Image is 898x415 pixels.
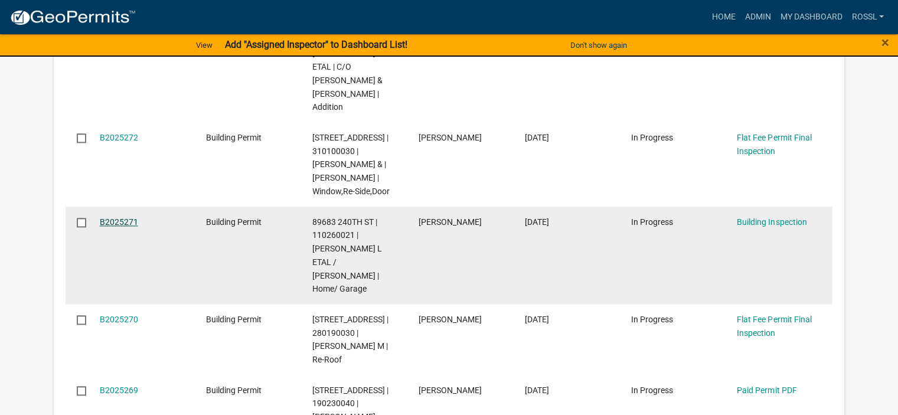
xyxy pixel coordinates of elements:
[312,315,388,364] span: 409 WILLOW ST | 280190030 | MALEPSY,JILLIAN M | Re-Roof
[524,133,548,142] span: 08/12/2025
[631,315,672,324] span: In Progress
[100,217,138,227] a: B2025271
[631,385,672,395] span: In Progress
[737,133,811,156] a: Flat Fee Permit Final Inspection
[524,217,548,227] span: 08/11/2025
[847,6,889,28] a: RossL
[740,6,775,28] a: Admin
[100,385,138,395] a: B2025269
[206,217,262,227] span: Building Permit
[100,133,138,142] a: B2025272
[206,315,262,324] span: Building Permit
[881,35,889,50] button: Close
[524,315,548,324] span: 08/11/2025
[206,133,262,142] span: Building Permit
[312,22,383,112] span: 68595 300TH ST | 190290071 | ROBRAN,JARROD CECIL ETAL | C/O KENT & JULIE ROBRAN | Addition
[524,385,548,395] span: 08/08/2025
[775,6,847,28] a: My Dashboard
[312,217,382,294] span: 89683 240TH ST | 110260021 | WICKS,DALE L ETAL / LEVI WICKS | Home/ Garage
[418,315,481,324] span: Gina Gullickson
[224,39,407,50] strong: Add "Assigned Inspector" to Dashboard List!
[100,315,138,324] a: B2025270
[631,217,672,227] span: In Progress
[881,34,889,51] span: ×
[707,6,740,28] a: Home
[418,217,481,227] span: Levi Wicks
[206,385,262,395] span: Building Permit
[737,315,811,338] a: Flat Fee Permit Final Inspection
[631,133,672,142] span: In Progress
[312,133,390,196] span: 71061 255TH ST | 310100030 | DAVIS,MATTHEW J & | JULIE M DAVIS | Window,Re-Side,Door
[737,385,796,395] a: Paid Permit PDF
[418,133,481,142] span: Gina Gullickson
[191,35,217,55] a: View
[566,35,632,55] button: Don't show again
[737,217,806,227] a: Building Inspection
[418,385,481,395] span: Tim Bartness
